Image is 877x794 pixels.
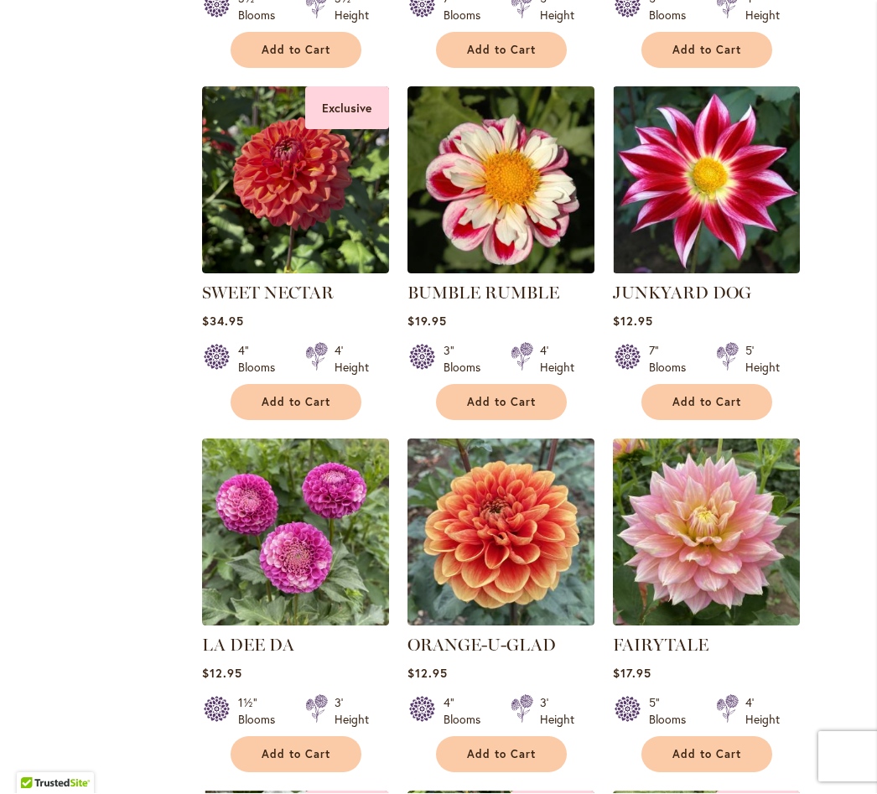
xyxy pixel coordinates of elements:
[202,314,244,330] span: $34.95
[613,439,800,626] img: Fairytale
[238,343,285,376] div: 4" Blooms
[436,33,567,69] button: Add to Cart
[407,262,594,278] a: BUMBLE RUMBLE
[202,87,389,274] img: SWEET NECTAR
[672,748,741,762] span: Add to Cart
[613,636,708,656] a: FAIRYTALE
[672,396,741,410] span: Add to Cart
[540,695,574,729] div: 3' Height
[613,314,653,330] span: $12.95
[444,343,490,376] div: 3" Blooms
[540,343,574,376] div: 4' Height
[672,44,741,58] span: Add to Cart
[641,385,772,421] button: Add to Cart
[649,695,696,729] div: 5" Blooms
[202,262,389,278] a: SWEET NECTAR Exclusive
[407,314,447,330] span: $19.95
[641,33,772,69] button: Add to Cart
[202,439,389,626] img: La Dee Da
[335,343,369,376] div: 4' Height
[407,666,448,682] span: $12.95
[407,439,594,626] img: Orange-U-Glad
[467,748,536,762] span: Add to Cart
[13,734,60,781] iframe: Launch Accessibility Center
[335,695,369,729] div: 3' Height
[202,636,294,656] a: LA DEE DA
[467,44,536,58] span: Add to Cart
[262,44,330,58] span: Add to Cart
[613,87,800,274] img: JUNKYARD DOG
[231,385,361,421] button: Add to Cart
[407,636,556,656] a: ORANGE-U-GLAD
[262,396,330,410] span: Add to Cart
[613,283,751,304] a: JUNKYARD DOG
[649,343,696,376] div: 7" Blooms
[613,614,800,630] a: Fairytale
[262,748,330,762] span: Add to Cart
[238,695,285,729] div: 1½" Blooms
[745,695,780,729] div: 4' Height
[436,385,567,421] button: Add to Cart
[407,283,559,304] a: BUMBLE RUMBLE
[305,87,389,130] div: Exclusive
[613,262,800,278] a: JUNKYARD DOG
[444,695,490,729] div: 4" Blooms
[613,666,651,682] span: $17.95
[202,283,334,304] a: SWEET NECTAR
[202,666,242,682] span: $12.95
[407,87,594,274] img: BUMBLE RUMBLE
[436,737,567,773] button: Add to Cart
[231,33,361,69] button: Add to Cart
[467,396,536,410] span: Add to Cart
[231,737,361,773] button: Add to Cart
[407,614,594,630] a: Orange-U-Glad
[641,737,772,773] button: Add to Cart
[745,343,780,376] div: 5' Height
[202,614,389,630] a: La Dee Da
